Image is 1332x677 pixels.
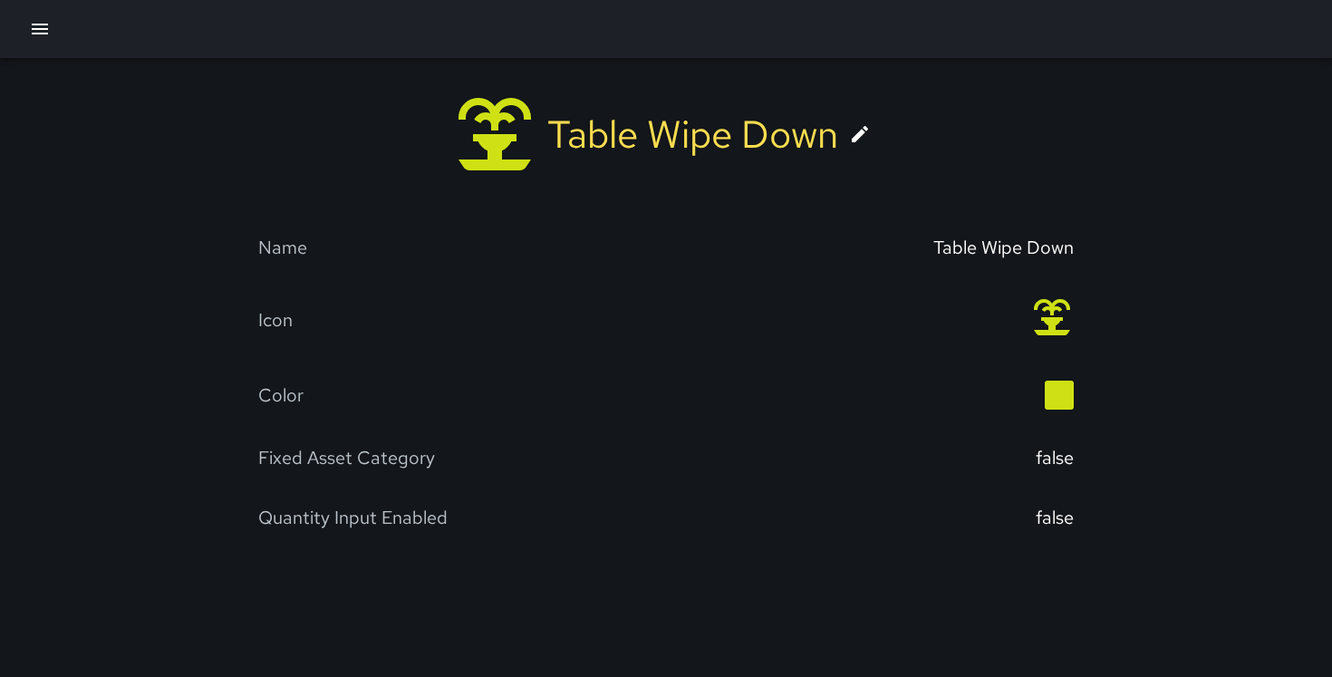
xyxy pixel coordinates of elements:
div: false [1036,446,1074,469]
div: Name [258,236,307,259]
div: false [1036,506,1074,529]
div: Fixed Asset Category [258,446,435,469]
div: Icon [258,308,293,332]
div: Table Wipe Down [547,109,838,160]
div: Quantity Input Enabled [258,506,448,529]
div: Table Wipe Down [933,236,1074,259]
div: Color [258,383,304,407]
